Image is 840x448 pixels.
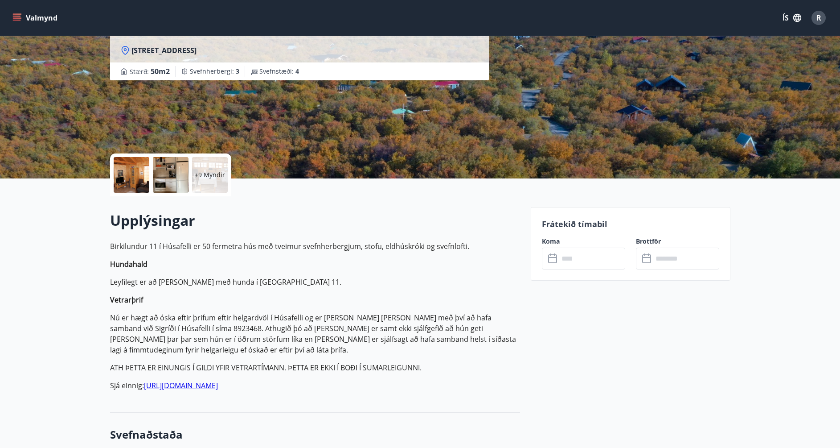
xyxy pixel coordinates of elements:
[110,427,520,442] h3: Svefnaðstaða
[808,7,829,29] button: R
[151,66,170,76] span: 50 m2
[144,381,218,390] a: [URL][DOMAIN_NAME]
[11,10,61,26] button: menu
[110,277,520,287] p: Leyfilegt er að [PERSON_NAME] með hunda í [GEOGRAPHIC_DATA] 11.
[110,362,520,373] p: ATH ÞETTA ER EINUNGIS Í GILDI YFIR VETRARTÍMANN. ÞETTA ER EKKI Í BOÐI Í SUMARLEIGUNNI.
[259,67,299,76] span: Svefnstæði :
[295,67,299,75] span: 4
[816,13,821,23] span: R
[110,211,520,230] h2: Upplýsingar
[190,67,239,76] span: Svefnherbergi :
[110,380,520,391] p: Sjá einnig:
[110,295,143,305] strong: Vetrarþrif
[236,67,239,75] span: 3
[542,237,625,246] label: Koma
[131,46,197,55] span: [STREET_ADDRESS]
[110,241,520,252] p: Birkilundur 11 í Húsafelli er 50 fermetra hús með tveimur svefnherbergjum, stofu, eldhúskróki og ...
[130,66,170,77] span: Stærð :
[636,237,719,246] label: Brottför
[542,218,719,230] p: Frátekið tímabil
[110,259,148,269] strong: Hundahald
[778,10,806,26] button: ÍS
[110,312,520,355] p: Nú er hægt að óska eftir þrifum eftir helgardvöl í Húsafelli og er [PERSON_NAME] [PERSON_NAME] me...
[195,170,225,179] p: +9 Myndir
